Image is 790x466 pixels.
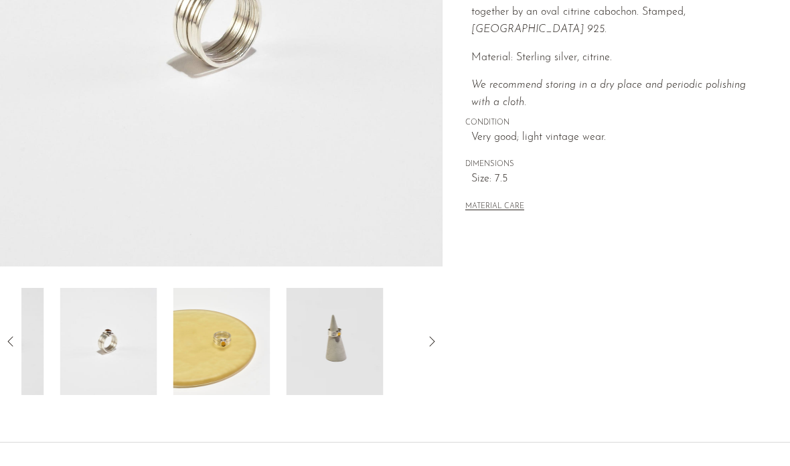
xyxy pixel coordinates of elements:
i: We recommend storing in a dry place and periodic polishing with a cloth. [471,80,746,108]
p: Material: Sterling silver, citrine. [471,50,767,67]
span: CONDITION [465,117,767,129]
span: Size: 7.5 [471,171,767,188]
span: DIMENSIONS [465,159,767,171]
em: [GEOGRAPHIC_DATA] 925. [471,24,607,35]
button: MATERIAL CARE [465,202,524,212]
img: Stacked Citrine Ring [173,288,270,395]
span: Very good; light vintage wear. [471,129,767,147]
img: Stacked Citrine Ring [60,288,157,395]
img: Stacked Citrine Ring [286,288,383,395]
